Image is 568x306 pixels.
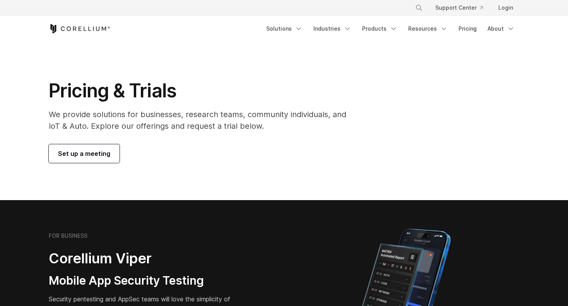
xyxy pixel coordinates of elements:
a: Pricing [454,22,481,36]
a: Set up a meeting [49,144,120,163]
a: Products [358,22,402,36]
div: Navigation Menu [262,22,519,36]
a: Login [492,1,519,15]
h6: FOR BUSINESS [49,232,87,239]
a: About [483,22,519,36]
div: Navigation Menu [406,1,519,15]
a: Solutions [262,22,307,36]
a: Resources [404,22,452,36]
p: We provide solutions for businesses, research teams, community individuals, and IoT & Auto. Explo... [49,109,357,132]
button: Search [412,1,426,15]
h1: Pricing & Trials [49,79,357,102]
a: Industries [309,22,356,36]
a: Support Center [429,1,489,15]
a: Corellium Home [49,24,110,33]
h2: Corellium Viper [49,250,247,267]
span: Set up a meeting [58,149,110,158]
h3: Mobile App Security Testing [49,273,247,288]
